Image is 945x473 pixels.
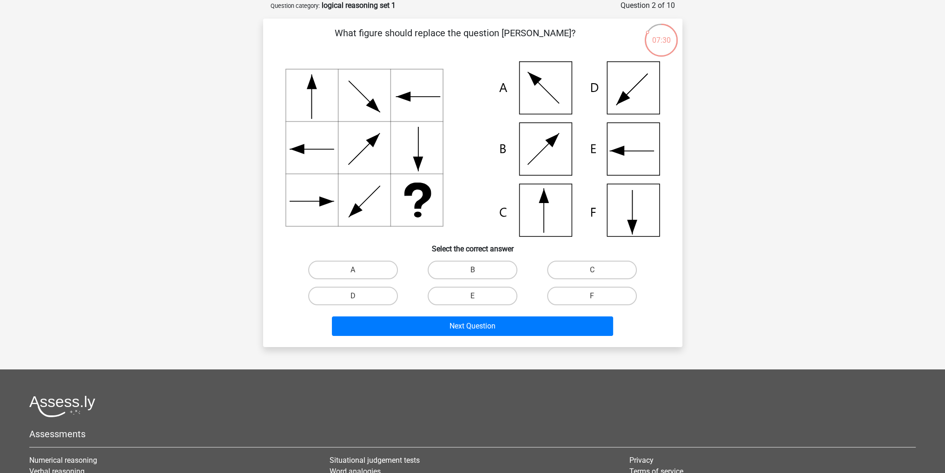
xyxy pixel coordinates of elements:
div: 07:30 [644,23,679,46]
label: D [308,287,398,305]
strong: logical reasoning set 1 [322,1,396,10]
a: Situational judgement tests [330,456,420,465]
small: Question category: [271,2,320,9]
h5: Assessments [29,428,916,440]
label: E [428,287,517,305]
h6: Select the correct answer [278,237,667,253]
a: Privacy [629,456,654,465]
button: Next Question [332,316,613,336]
label: C [547,261,637,279]
label: F [547,287,637,305]
a: Numerical reasoning [29,456,97,465]
img: Assessly logo [29,395,95,417]
p: What figure should replace the question [PERSON_NAME]? [278,26,633,54]
label: A [308,261,398,279]
label: B [428,261,517,279]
